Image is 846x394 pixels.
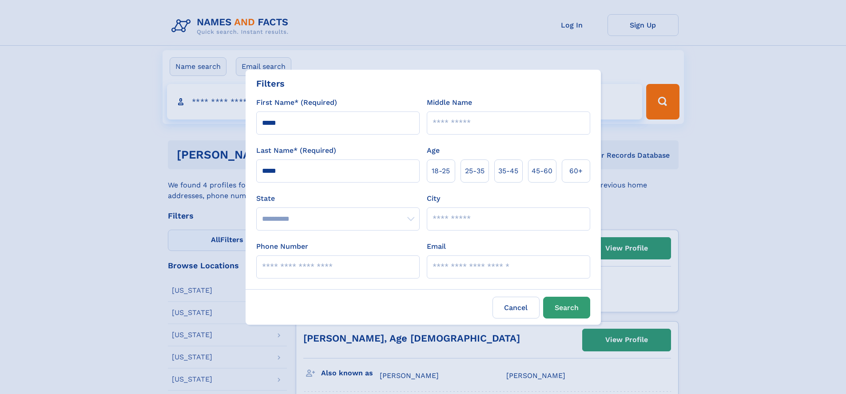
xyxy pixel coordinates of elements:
button: Search [543,297,590,318]
span: 35‑45 [498,166,518,176]
label: Phone Number [256,241,308,252]
span: 45‑60 [532,166,552,176]
span: 18‑25 [432,166,450,176]
label: State [256,193,420,204]
span: 60+ [569,166,583,176]
label: Last Name* (Required) [256,145,336,156]
label: First Name* (Required) [256,97,337,108]
span: 25‑35 [465,166,485,176]
div: Filters [256,77,285,90]
label: Age [427,145,440,156]
label: City [427,193,440,204]
label: Cancel [493,297,540,318]
label: Middle Name [427,97,472,108]
label: Email [427,241,446,252]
